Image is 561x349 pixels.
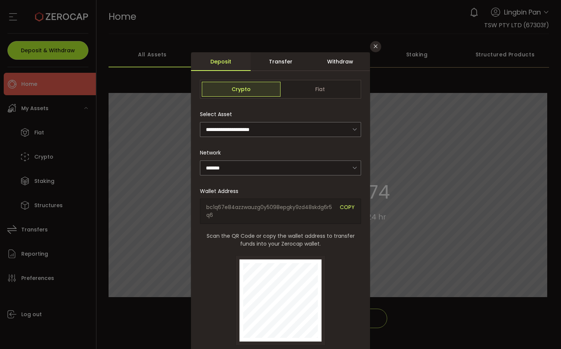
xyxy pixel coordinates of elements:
[280,82,359,97] span: Fiat
[340,203,355,219] span: COPY
[472,268,561,349] iframe: Chat Widget
[370,41,381,52] button: Close
[251,52,310,71] div: Transfer
[200,232,361,248] span: Scan the QR Code or copy the wallet address to transfer funds into your Zerocap wallet.
[200,110,236,118] label: Select Asset
[310,52,370,71] div: Withdraw
[200,187,243,195] label: Wallet Address
[200,149,225,156] label: Network
[191,52,251,71] div: Deposit
[206,203,334,219] span: bc1q67e84azzwauzg0y5098epgky9zd48skdg6r5q6
[202,82,280,97] span: Crypto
